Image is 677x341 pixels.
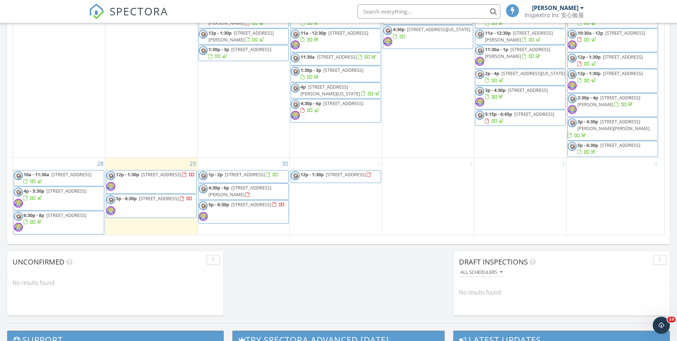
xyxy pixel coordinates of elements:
span: 12p - 1:30p [208,30,232,36]
span: [STREET_ADDRESS] [231,201,271,208]
div: No results found [7,273,223,292]
span: [STREET_ADDRESS] [231,46,271,53]
img: img_1267.jpeg [568,105,577,114]
img: screenshot_20240323_001617.png [199,30,208,39]
span: [STREET_ADDRESS] [514,111,554,117]
img: screenshot_20240323_001617.png [199,184,208,193]
img: screenshot_20240323_001617.png [475,70,484,79]
a: 4p - 5:30p [STREET_ADDRESS] [14,187,104,210]
span: [STREET_ADDRESS] [323,100,363,107]
img: screenshot_20240323_001617.png [199,171,208,180]
span: [STREET_ADDRESS][PERSON_NAME] [208,184,271,198]
span: 1:30p - 3p [208,46,229,53]
span: [STREET_ADDRESS] [317,54,357,60]
img: screenshot_20240323_001617.png [475,46,484,55]
td: Go to October 4, 2025 [566,158,659,235]
img: The Best Home Inspection Software - Spectora [89,4,105,19]
a: 5:15p - 6:45p [STREET_ADDRESS] [485,111,554,124]
a: 12p - 1:30p [STREET_ADDRESS] [567,69,658,93]
a: 10a - 11:30a [STREET_ADDRESS] [14,170,104,186]
a: 4:30p [STREET_ADDRESS][US_STATE] [383,25,474,49]
a: 4:30p - 6p [STREET_ADDRESS] [300,100,363,113]
span: [STREET_ADDRESS] [141,171,181,178]
a: 11:30a [STREET_ADDRESS] [300,54,377,60]
a: 9a - 10:30a [STREET_ADDRESS] [300,13,366,26]
a: 5p - 6:30p [STREET_ADDRESS] [577,142,640,155]
span: 4p [300,84,306,90]
span: 5:15p - 6:45p [485,111,512,117]
a: 12p - 1:30p [STREET_ADDRESS][PERSON_NAME] [208,30,274,43]
span: 4:30p - 6p [208,184,229,191]
img: screenshot_20240323_001617.png [568,54,577,63]
img: screenshot_20240323_001617.png [383,26,392,35]
a: Go to September 30, 2025 [280,158,289,169]
a: 1p - 2p [STREET_ADDRESS] [208,171,278,178]
span: 5p - 6:30p [577,142,598,148]
img: screenshot_20240323_001617.png [291,54,300,63]
a: 9:30a - 11:30a [STREET_ADDRESS] [485,13,557,26]
span: 11:30a [300,54,315,60]
a: Go to September 28, 2025 [96,158,105,169]
img: screenshot_20240323_001617.png [291,84,300,93]
a: 5p - 6:30p [STREET_ADDRESS] [567,141,658,157]
img: screenshot_20240323_001617.png [568,70,577,79]
img: screenshot_20240323_001617.png [475,87,484,96]
span: 12p - 1:30p [300,171,324,178]
img: screenshot_20240323_001617.png [291,67,300,76]
span: 3p - 4:30p [577,118,598,125]
a: 4p - 5:30p [STREET_ADDRESS] [24,188,86,201]
a: 4:30p - 6p [STREET_ADDRESS][PERSON_NAME] [198,183,289,199]
span: [STREET_ADDRESS] [603,70,643,76]
span: [STREET_ADDRESS][US_STATE] [407,26,470,33]
span: 2p - 4p [485,70,499,76]
a: 5p - 6:30p [STREET_ADDRESS] [106,194,197,218]
td: Go to October 3, 2025 [474,158,567,235]
span: 5p - 6:30p [116,195,137,202]
a: 5p - 6:30p [STREET_ADDRESS] [116,195,192,202]
a: 1:30p - 3p [STREET_ADDRESS] [290,66,381,82]
span: [STREET_ADDRESS] [605,30,645,36]
span: [STREET_ADDRESS][PERSON_NAME] [577,94,640,108]
span: [STREET_ADDRESS] [326,171,366,178]
a: 4p [STREET_ADDRESS][PERSON_NAME][US_STATE] [290,83,381,99]
img: screenshot_20240323_001617.png [14,171,23,180]
span: 11a - 12:30p [300,30,326,36]
a: 11a - 12:30p [STREET_ADDRESS][PERSON_NAME] [485,30,553,43]
a: 1:30p - 3p [STREET_ADDRESS] [208,46,271,59]
a: SPECTORA [89,10,168,25]
span: Unconfirmed [12,257,65,267]
div: [PERSON_NAME] [532,4,579,11]
img: img_1267.jpeg [291,40,300,49]
a: Go to October 2, 2025 [468,158,474,169]
img: img_1267.jpeg [383,37,392,46]
span: [STREET_ADDRESS] [323,67,363,73]
a: 10a - 11:30a [STREET_ADDRESS] [577,13,645,26]
img: screenshot_20240323_001617.png [568,94,577,103]
img: img_1267.jpeg [106,182,115,191]
img: screenshot_20240323_001617.png [291,100,300,109]
a: 6:30p - 8p [STREET_ADDRESS] [24,212,86,225]
a: 6:30p - 8p [STREET_ADDRESS] [14,211,104,234]
a: 2p - 4p [STREET_ADDRESS][US_STATE] [475,69,566,85]
span: [STREET_ADDRESS] [46,188,86,194]
img: screenshot_20240323_001617.png [291,171,300,180]
a: 12p - 1:30p [STREET_ADDRESS] [567,53,658,69]
img: screenshot_20240323_001617.png [291,30,300,39]
a: Go to October 3, 2025 [560,158,566,169]
a: 4p [STREET_ADDRESS][PERSON_NAME][US_STATE] [300,84,380,97]
button: All schedulers [459,268,504,277]
a: 11a - 12:30p [STREET_ADDRESS][PERSON_NAME] [475,29,566,45]
a: 4:30p - 6p [STREET_ADDRESS] [290,99,381,123]
a: 10a - 11:30a [STREET_ADDRESS] [24,171,91,184]
img: img_1267.jpeg [475,98,484,107]
span: 1:30p - 3p [300,67,321,73]
span: 10:30a - 12p [577,30,603,36]
a: 10:30a - 12p [STREET_ADDRESS] [577,30,645,43]
img: screenshot_20240323_001617.png [14,212,23,221]
a: 3p - 4:30p [STREET_ADDRESS][PERSON_NAME][PERSON_NAME] [567,117,658,140]
td: Go to October 1, 2025 [290,158,382,235]
span: [STREET_ADDRESS] [46,212,86,218]
a: 4:30p [STREET_ADDRESS][US_STATE] [393,26,470,39]
a: 11:30a - 1p [STREET_ADDRESS][PERSON_NAME] [475,45,566,69]
a: 5p - 6:30p [STREET_ADDRESS] [198,200,289,224]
